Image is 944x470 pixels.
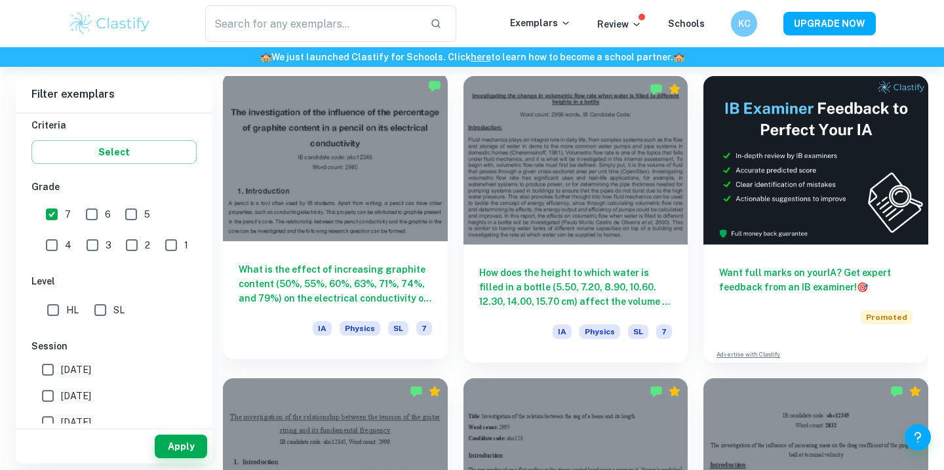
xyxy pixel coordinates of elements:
[31,118,197,132] h6: Criteria
[890,385,903,398] img: Marked
[106,238,111,252] span: 3
[31,274,197,288] h6: Level
[340,321,380,336] span: Physics
[313,321,332,336] span: IA
[479,265,673,309] h6: How does the height to which water is filled in a bottle (5.50, 7.20, 8.90, 10.60. 12.30, 14.00, ...
[703,76,928,362] a: Want full marks on yourIA? Get expert feedback from an IB examiner!PromotedAdvertise with Clastify
[668,83,681,96] div: Premium
[668,385,681,398] div: Premium
[223,76,448,362] a: What is the effect of increasing graphite content (50%, 55%, 60%, 63%, 71%, 74%, and 79%) on the ...
[16,76,212,113] h6: Filter exemplars
[597,17,642,31] p: Review
[65,238,71,252] span: 4
[909,385,922,398] div: Premium
[388,321,408,336] span: SL
[905,424,931,450] button: Help and Feedback
[783,12,876,35] button: UPGRADE NOW
[144,207,150,222] span: 5
[861,310,913,324] span: Promoted
[628,324,648,339] span: SL
[731,10,757,37] button: KC
[553,324,572,339] span: IA
[650,83,663,96] img: Marked
[510,16,571,30] p: Exemplars
[61,415,91,429] span: [DATE]
[428,385,441,398] div: Premium
[719,265,913,294] h6: Want full marks on your IA ? Get expert feedback from an IB examiner!
[31,339,197,353] h6: Session
[61,389,91,403] span: [DATE]
[737,16,752,31] h6: KC
[260,52,271,62] span: 🏫
[717,350,780,359] a: Advertise with Clastify
[31,180,197,194] h6: Grade
[113,303,125,317] span: SL
[857,282,868,292] span: 🎯
[66,303,79,317] span: HL
[656,324,672,339] span: 7
[31,140,197,164] button: Select
[673,52,684,62] span: 🏫
[155,435,207,458] button: Apply
[145,238,150,252] span: 2
[463,76,688,362] a: How does the height to which water is filled in a bottle (5.50, 7.20, 8.90, 10.60. 12.30, 14.00, ...
[61,362,91,377] span: [DATE]
[410,385,423,398] img: Marked
[239,262,432,305] h6: What is the effect of increasing graphite content (50%, 55%, 60%, 63%, 71%, 74%, and 79%) on the ...
[703,76,928,245] img: Thumbnail
[68,10,151,37] img: Clastify logo
[428,79,441,92] img: Marked
[668,18,705,29] a: Schools
[471,52,491,62] a: here
[205,5,420,42] input: Search for any exemplars...
[105,207,111,222] span: 6
[580,324,620,339] span: Physics
[416,321,432,336] span: 7
[650,385,663,398] img: Marked
[184,238,188,252] span: 1
[3,50,941,64] h6: We just launched Clastify for Schools. Click to learn how to become a school partner.
[65,207,71,222] span: 7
